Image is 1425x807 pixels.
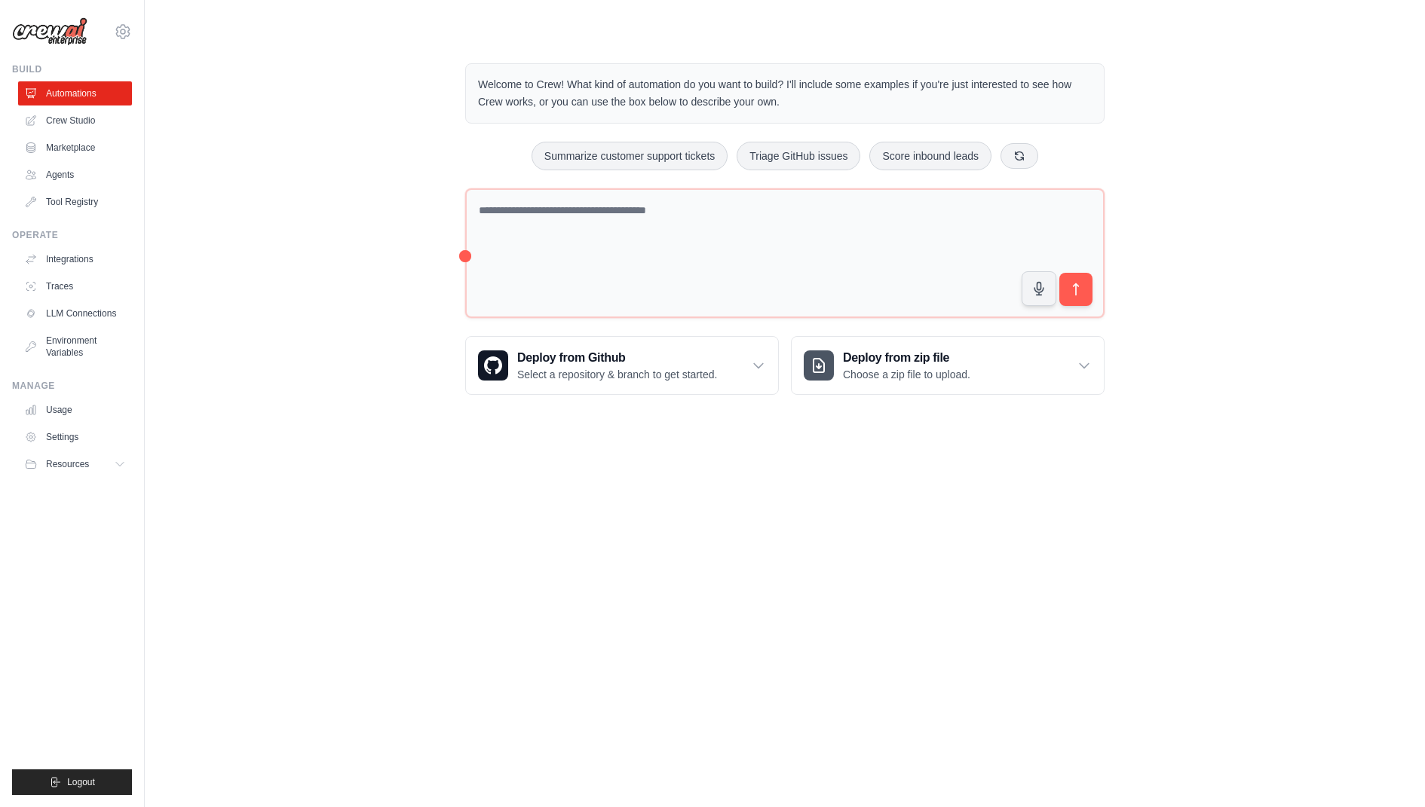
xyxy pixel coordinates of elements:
[12,229,132,241] div: Operate
[18,163,132,187] a: Agents
[18,274,132,298] a: Traces
[12,17,87,46] img: Logo
[18,247,132,271] a: Integrations
[843,349,970,367] h3: Deploy from zip file
[12,63,132,75] div: Build
[67,776,95,788] span: Logout
[737,142,860,170] button: Triage GitHub issues
[18,425,132,449] a: Settings
[18,109,132,133] a: Crew Studio
[18,81,132,105] a: Automations
[869,142,991,170] button: Score inbound leads
[517,349,717,367] h3: Deploy from Github
[12,769,132,795] button: Logout
[46,458,89,470] span: Resources
[517,367,717,382] p: Select a repository & branch to get started.
[18,190,132,214] a: Tool Registry
[843,367,970,382] p: Choose a zip file to upload.
[18,136,132,160] a: Marketplace
[12,380,132,392] div: Manage
[18,398,132,422] a: Usage
[18,301,132,326] a: LLM Connections
[532,142,728,170] button: Summarize customer support tickets
[18,329,132,365] a: Environment Variables
[18,452,132,476] button: Resources
[478,76,1092,111] p: Welcome to Crew! What kind of automation do you want to build? I'll include some examples if you'...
